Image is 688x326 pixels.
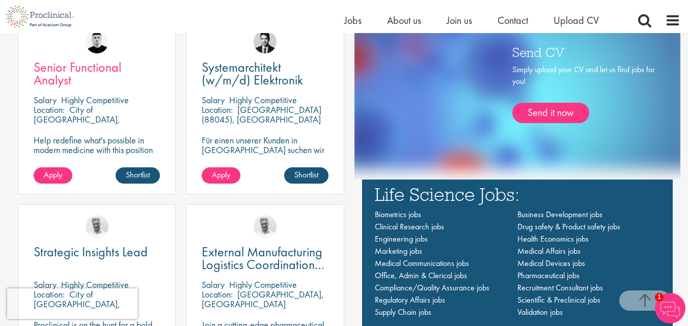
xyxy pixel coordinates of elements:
iframe: reCAPTCHA [7,288,137,319]
a: Join us [447,14,472,27]
a: Pharmaceutical jobs [517,270,580,281]
a: Supply Chain jobs [375,307,431,317]
a: Medical Affairs jobs [517,246,581,256]
span: Systemarchitekt (w/m/d) Elektronik [202,58,303,88]
img: Patrick Melody [86,31,108,53]
a: Health Economics jobs [517,233,589,244]
a: Scientific & Preclinical jobs [517,294,600,305]
a: Apply [202,167,240,184]
p: City of [GEOGRAPHIC_DATA], [GEOGRAPHIC_DATA] [34,104,120,135]
p: Help redefine what's possible in modern medicine with this position in Functional Analysis! [34,135,160,164]
img: Thomas Wenig [254,31,277,53]
a: About us [387,14,421,27]
img: Joshua Bye [86,215,108,238]
a: Business Development jobs [517,209,602,220]
a: Recruitment Consultant jobs [517,282,603,293]
nav: Main navigation [375,209,661,318]
p: Highly Competitive [61,279,129,290]
span: Apply [44,169,62,180]
p: Für einen unserer Kunden in [GEOGRAPHIC_DATA] suchen wir ab sofort einen Leitenden Systemarchitek... [202,135,328,184]
span: Apply [212,169,230,180]
a: Office, Admin & Clerical jobs [375,270,467,281]
h3: Send CV [512,45,655,58]
a: Drug safety & Product safety jobs [517,221,620,232]
span: Salary [34,94,57,106]
span: Senior Functional Analyst [34,58,121,88]
a: Apply [34,167,72,184]
span: 1 [655,293,664,302]
p: [GEOGRAPHIC_DATA] (88045), [GEOGRAPHIC_DATA] [202,104,321,125]
span: Location: [34,104,65,115]
span: Location: [202,288,233,300]
span: Salary [202,94,225,106]
p: Highly Competitive [229,94,297,106]
span: Location: [202,104,233,115]
p: Highly Competitive [229,279,297,290]
a: Strategic Insights Lead [34,246,160,258]
a: Medical Devices jobs [517,258,585,269]
a: Regulatory Affairs jobs [375,294,445,305]
span: Strategic Insights Lead [34,243,148,260]
p: [GEOGRAPHIC_DATA], [GEOGRAPHIC_DATA] [202,288,324,310]
a: Compliance/Quality Assurance jobs [375,282,489,293]
a: Engineering jobs [375,233,428,244]
a: Upload CV [554,14,599,27]
a: Systemarchitekt (w/m/d) Elektronik [202,61,328,86]
a: Shortlist [116,167,160,184]
span: Salary [202,279,225,290]
a: Marketing jobs [375,246,422,256]
a: Jobs [344,14,362,27]
a: Senior Functional Analyst [34,61,160,86]
h3: Life Science Jobs: [375,185,661,203]
a: Medical Communications jobs [375,258,469,269]
div: Simply upload your CV and let us find jobs for you! [512,64,655,123]
span: External Manufacturing Logistics Coordination Support [202,243,324,286]
span: Salary [34,279,57,290]
a: Send it now [512,103,589,123]
img: Chatbot [655,293,685,323]
a: Biometrics jobs [375,209,421,220]
a: Clinical Research jobs [375,221,444,232]
a: External Manufacturing Logistics Coordination Support [202,246,328,271]
p: Highly Competitive [61,94,129,106]
img: Joshua Bye [254,215,277,238]
a: Contact [498,14,528,27]
a: Shortlist [284,167,328,184]
a: Validation jobs [517,307,563,317]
